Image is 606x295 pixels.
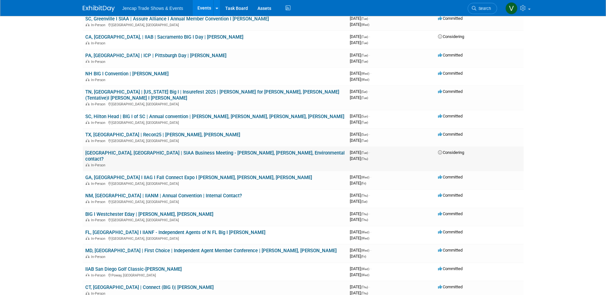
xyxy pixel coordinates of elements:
[369,150,370,155] span: -
[369,53,370,57] span: -
[361,231,369,234] span: (Wed)
[361,273,369,277] span: (Wed)
[438,175,463,179] span: Committed
[85,175,312,180] a: GA, [GEOGRAPHIC_DATA] I IIAG I Fall Connect Expo I [PERSON_NAME], [PERSON_NAME], [PERSON_NAME]
[361,17,368,20] span: (Tue)
[369,193,370,198] span: -
[438,266,463,271] span: Committed
[91,200,107,204] span: In-Person
[85,138,345,143] div: [GEOGRAPHIC_DATA], [GEOGRAPHIC_DATA]
[85,89,339,101] a: TN, [GEOGRAPHIC_DATA] | [US_STATE] Big I | Insurefest 2025 | [PERSON_NAME] for [PERSON_NAME], [PE...
[350,181,366,185] span: [DATE]
[361,176,369,179] span: (Wed)
[350,138,368,143] span: [DATE]
[85,34,243,40] a: CA, [GEOGRAPHIC_DATA], | IIAB | Sacramento BIG I Day | [PERSON_NAME]
[361,90,367,94] span: (Sat)
[350,236,369,240] span: [DATE]
[438,211,463,216] span: Committed
[350,175,371,179] span: [DATE]
[350,71,371,76] span: [DATE]
[86,78,89,81] img: In-Person Event
[85,53,226,58] a: PA, [GEOGRAPHIC_DATA] | ICP | Pittsburgh Day | [PERSON_NAME]
[361,285,368,289] span: (Thu)
[350,150,370,155] span: [DATE]
[85,71,169,77] a: NH BIG I Convention | [PERSON_NAME]
[85,272,345,277] div: Poway, [GEOGRAPHIC_DATA]
[91,121,107,125] span: In-Person
[91,23,107,27] span: In-Person
[361,291,368,295] span: (Thu)
[350,34,370,39] span: [DATE]
[361,255,366,258] span: (Fri)
[361,200,367,203] span: (Sat)
[91,102,107,106] span: In-Person
[361,35,368,39] span: (Tue)
[91,41,107,45] span: In-Person
[85,199,345,204] div: [GEOGRAPHIC_DATA], [GEOGRAPHIC_DATA]
[468,3,497,14] a: Search
[361,249,369,252] span: (Wed)
[83,5,115,12] img: ExhibitDay
[86,218,89,221] img: In-Person Event
[369,16,370,21] span: -
[361,121,368,124] span: (Tue)
[361,72,369,75] span: (Wed)
[361,78,369,81] span: (Wed)
[91,182,107,186] span: In-Person
[86,163,89,166] img: In-Person Event
[350,156,368,161] span: [DATE]
[350,284,370,289] span: [DATE]
[86,273,89,276] img: In-Person Event
[438,132,463,137] span: Committed
[350,22,369,27] span: [DATE]
[86,291,89,295] img: In-Person Event
[350,248,371,253] span: [DATE]
[361,212,368,216] span: (Thu)
[85,217,345,222] div: [GEOGRAPHIC_DATA], [GEOGRAPHIC_DATA]
[350,193,370,198] span: [DATE]
[85,266,182,272] a: IIAB San Diego Golf Classic-[PERSON_NAME]
[350,132,370,137] span: [DATE]
[85,132,240,138] a: TX, [GEOGRAPHIC_DATA] | Recon25 | [PERSON_NAME], [PERSON_NAME]
[438,16,463,21] span: Committed
[86,60,89,63] img: In-Person Event
[86,200,89,203] img: In-Person Event
[369,211,370,216] span: -
[86,41,89,44] img: In-Person Event
[438,53,463,57] span: Committed
[438,89,463,94] span: Committed
[86,237,89,240] img: In-Person Event
[438,114,463,118] span: Committed
[361,133,368,136] span: (Sun)
[85,120,345,125] div: [GEOGRAPHIC_DATA], [GEOGRAPHIC_DATA]
[350,230,371,234] span: [DATE]
[361,237,369,240] span: (Wed)
[350,217,368,222] span: [DATE]
[91,78,107,82] span: In-Person
[85,22,345,27] div: [GEOGRAPHIC_DATA], [GEOGRAPHIC_DATA]
[350,16,370,21] span: [DATE]
[369,34,370,39] span: -
[361,60,368,63] span: (Tue)
[438,248,463,253] span: Committed
[91,255,107,259] span: In-Person
[438,284,463,289] span: Committed
[350,114,370,118] span: [DATE]
[350,95,368,100] span: [DATE]
[361,157,368,161] span: (Thu)
[369,132,370,137] span: -
[361,23,369,26] span: (Wed)
[91,163,107,167] span: In-Person
[91,218,107,222] span: In-Person
[85,230,265,235] a: FL, [GEOGRAPHIC_DATA] I IIANF - Independent Agents of N FL Big I [PERSON_NAME]
[350,77,369,82] span: [DATE]
[361,151,368,155] span: (Tue)
[85,211,213,217] a: BIG I Westchester Eday | [PERSON_NAME], [PERSON_NAME]
[85,150,345,162] a: [GEOGRAPHIC_DATA], [GEOGRAPHIC_DATA] | SIAA Business Meeting - [PERSON_NAME], [PERSON_NAME], Envi...
[361,54,368,57] span: (Tue)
